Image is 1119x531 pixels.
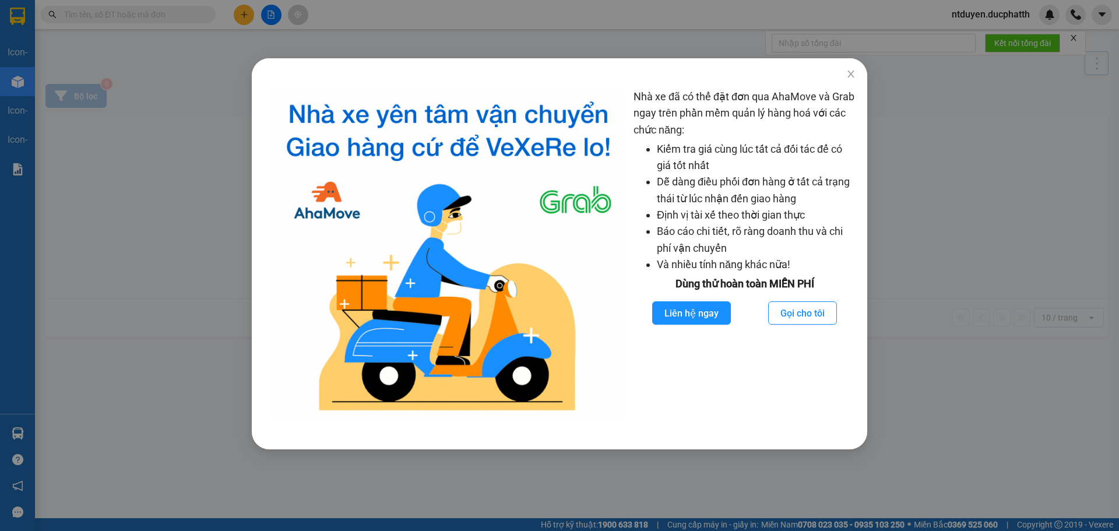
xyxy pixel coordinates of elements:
div: Dùng thử hoàn toàn MIỄN PHÍ [634,276,856,292]
span: Gọi cho tôi [780,306,825,321]
li: Định vị tài xế theo thời gian thực [657,207,856,223]
img: logo [273,89,624,420]
li: Dễ dàng điều phối đơn hàng ở tất cả trạng thái từ lúc nhận đến giao hàng [657,174,856,207]
span: Liên hệ ngay [664,306,719,321]
span: close [846,69,856,79]
div: Nhà xe đã có thể đặt đơn qua AhaMove và Grab ngay trên phần mềm quản lý hàng hoá với các chức năng: [634,89,856,420]
li: Báo cáo chi tiết, rõ ràng doanh thu và chi phí vận chuyển [657,223,856,256]
button: Liên hệ ngay [652,301,731,325]
li: Kiểm tra giá cùng lúc tất cả đối tác để có giá tốt nhất [657,141,856,174]
button: Gọi cho tôi [768,301,837,325]
li: Và nhiều tính năng khác nữa! [657,256,856,273]
button: Close [835,58,867,91]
